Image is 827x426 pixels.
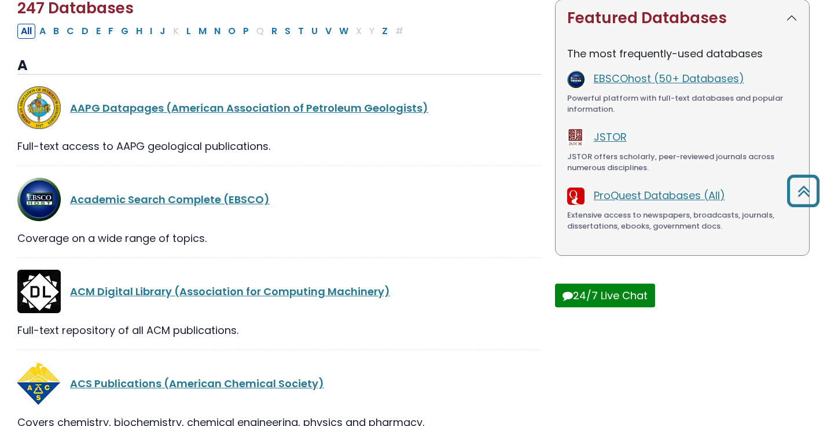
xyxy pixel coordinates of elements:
a: ACM Digital Library (Association for Computing Machinery) [70,284,390,299]
button: Filter Results C [63,24,78,39]
button: Filter Results I [146,24,156,39]
button: Filter Results O [225,24,239,39]
button: Filter Results V [322,24,335,39]
a: ProQuest Databases (All) [594,188,725,203]
div: Coverage on a wide range of topics. [17,230,541,246]
p: The most frequently-used databases [567,46,797,61]
button: Filter Results T [295,24,307,39]
div: Extensive access to newspapers, broadcasts, journals, dissertations, ebooks, government docs. [567,210,797,232]
button: Filter Results H [133,24,146,39]
div: Alpha-list to filter by first letter of database name [17,23,408,38]
a: EBSCOhost (50+ Databases) [594,71,744,86]
button: Filter Results J [156,24,169,39]
button: Filter Results U [308,24,321,39]
button: Filter Results D [78,24,92,39]
h3: A [17,57,541,75]
button: Filter Results L [183,24,194,39]
button: Filter Results W [336,24,352,39]
button: 24/7 Live Chat [555,284,655,307]
button: Filter Results M [195,24,210,39]
button: Filter Results E [93,24,104,39]
a: ACS Publications (American Chemical Society) [70,376,324,391]
button: Filter Results Z [378,24,391,39]
div: JSTOR offers scholarly, peer-reviewed journals across numerous disciplines. [567,151,797,174]
button: Filter Results A [36,24,49,39]
div: Full-text access to AAPG geological publications. [17,138,541,154]
button: Filter Results F [105,24,117,39]
button: Filter Results N [211,24,224,39]
button: Filter Results P [240,24,252,39]
button: Filter Results G [117,24,132,39]
a: JSTOR [594,130,627,144]
button: Filter Results R [268,24,281,39]
a: Back to Top [782,180,824,201]
button: Filter Results B [50,24,63,39]
a: AAPG Datapages (American Association of Petroleum Geologists) [70,101,428,115]
div: Full-text repository of all ACM publications. [17,322,541,338]
button: All [17,24,35,39]
button: Filter Results S [281,24,294,39]
a: Academic Search Complete (EBSCO) [70,192,270,207]
div: Powerful platform with full-text databases and popular information. [567,93,797,115]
